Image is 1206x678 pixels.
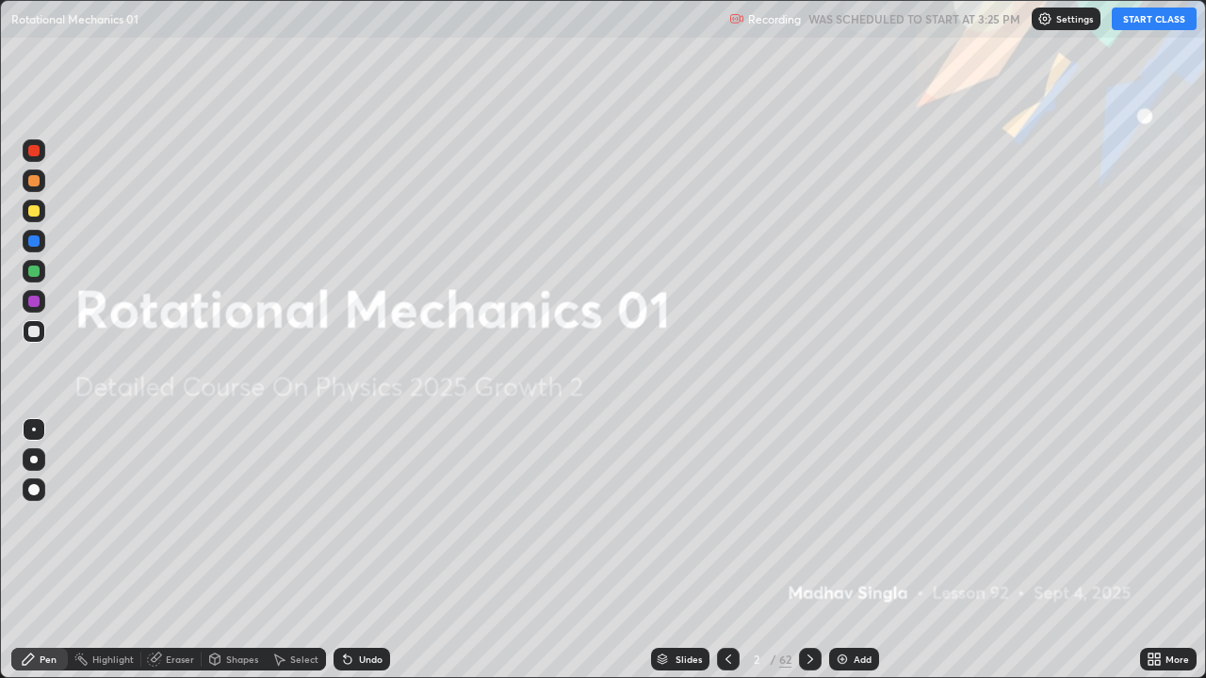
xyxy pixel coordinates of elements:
[808,10,1020,27] h5: WAS SCHEDULED TO START AT 3:25 PM
[854,654,872,664] div: Add
[1112,8,1197,30] button: START CLASS
[779,651,791,668] div: 62
[40,654,57,664] div: Pen
[1056,14,1093,24] p: Settings
[11,11,139,26] p: Rotational Mechanics 01
[729,11,744,26] img: recording.375f2c34.svg
[226,654,258,664] div: Shapes
[676,654,702,664] div: Slides
[359,654,383,664] div: Undo
[770,654,775,665] div: /
[166,654,194,664] div: Eraser
[747,654,766,665] div: 2
[92,654,134,664] div: Highlight
[290,654,318,664] div: Select
[748,12,801,26] p: Recording
[1037,11,1052,26] img: class-settings-icons
[835,652,850,667] img: add-slide-button
[1165,654,1189,664] div: More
